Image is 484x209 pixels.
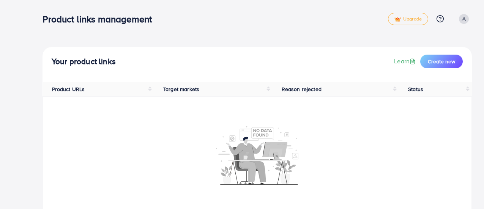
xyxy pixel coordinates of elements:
span: Upgrade [394,16,422,22]
span: Create new [428,58,455,65]
span: Target markets [163,85,199,93]
a: tickUpgrade [388,13,428,25]
h4: Your product links [52,57,116,66]
span: Status [408,85,423,93]
span: Reason rejected [282,85,322,93]
a: Learn [394,57,417,66]
button: Create new [420,55,463,68]
span: Product URLs [52,85,85,93]
img: tick [394,17,401,22]
h3: Product links management [43,14,158,25]
img: No account [216,125,299,185]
